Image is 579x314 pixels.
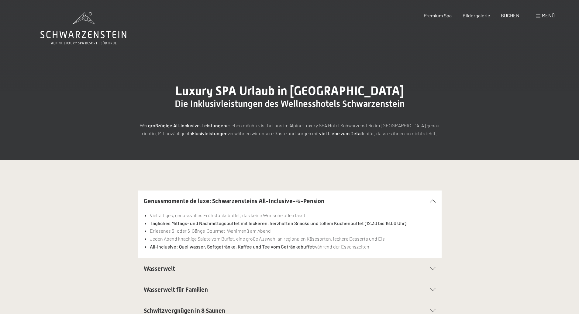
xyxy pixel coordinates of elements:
[144,265,175,272] span: Wasserwelt
[150,243,435,251] li: während der Essenszeiten
[144,197,324,205] span: Genussmomente de luxe: Schwarzensteins All-Inclusive-¾-Pension
[542,12,555,18] span: Menü
[424,12,452,18] a: Premium Spa
[463,12,490,18] a: Bildergalerie
[150,220,406,226] strong: Tägliches Mittags- und Nachmittagsbuffet mit leckeren, herzhaften Snacks und tollem Kuchenbuffet ...
[150,227,435,235] li: Erlesenes 5- oder 6-Gänge-Gourmet-Wahlmenü am Abend
[175,84,404,98] span: Luxury SPA Urlaub in [GEOGRAPHIC_DATA]
[148,122,226,128] strong: großzügige All-inclusive-Leistungen
[144,286,208,293] span: Wasserwelt für Familien
[501,12,519,18] a: BUCHEN
[319,130,363,136] strong: viel Liebe zum Detail
[150,235,435,243] li: Jeden Abend knackige Salate vom Buffet, eine große Auswahl an regionalen Käsesorten, leckere Dess...
[175,98,405,109] span: Die Inklusivleistungen des Wellnesshotels Schwarzenstein
[150,211,435,219] li: Vielfältiges, genussvolles Frühstücksbuffet, das keine Wünsche offen lässt
[150,244,314,249] strong: All-inclusive: Quellwasser, Softgetränke, Kaffee und Tee vom Getränkebuffet
[138,122,442,137] p: Wer erleben möchte, ist bei uns im Alpine Luxury SPA Hotel Schwarzenstein im [GEOGRAPHIC_DATA] ge...
[188,130,228,136] strong: Inklusivleistungen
